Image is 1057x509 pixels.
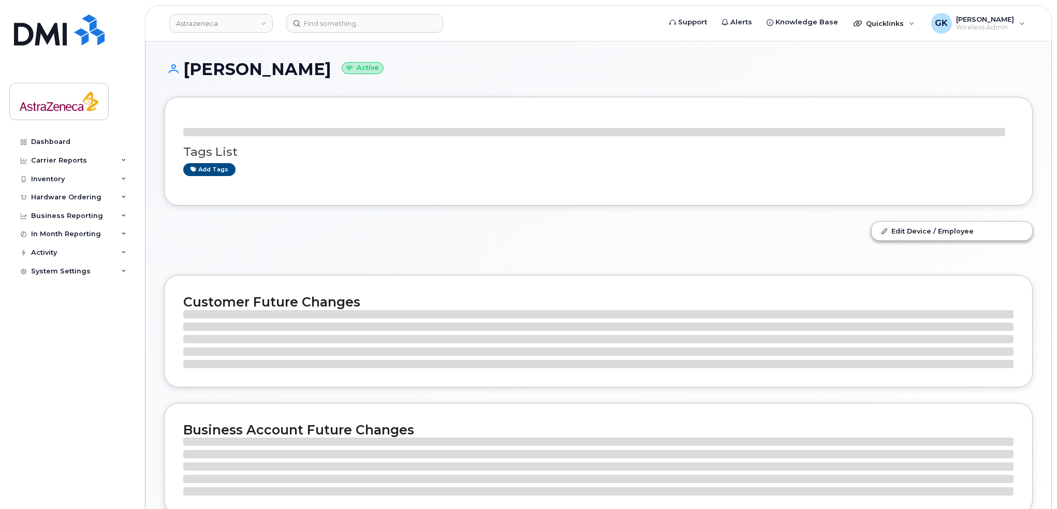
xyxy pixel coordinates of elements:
a: Add tags [183,163,236,176]
small: Active [342,62,384,74]
h3: Tags List [183,146,1014,158]
h2: Customer Future Changes [183,294,1014,310]
h1: [PERSON_NAME] [164,60,1033,78]
a: Edit Device / Employee [872,222,1032,240]
h2: Business Account Future Changes [183,422,1014,438]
